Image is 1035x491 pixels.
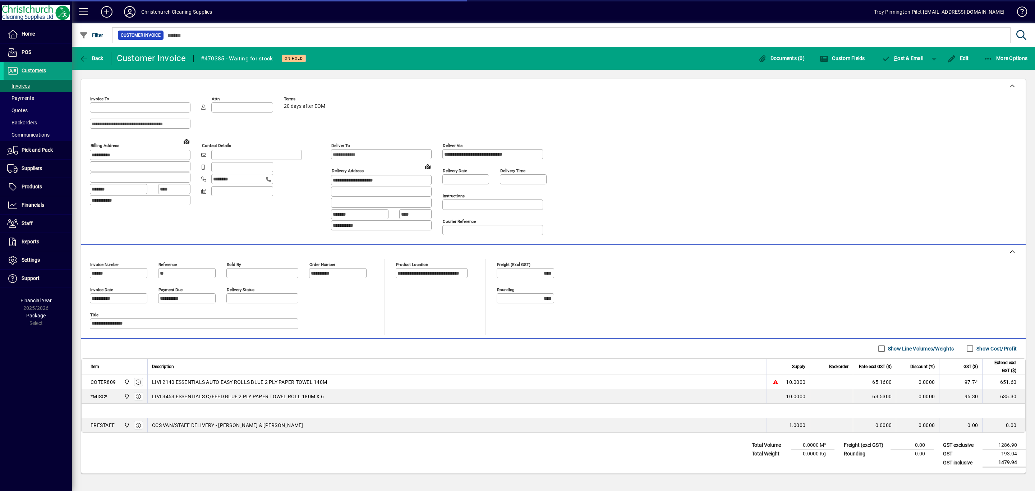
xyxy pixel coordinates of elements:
span: Christchurch Cleaning Supplies Ltd [122,421,130,429]
span: Backorders [7,120,37,125]
td: 0.00 [939,418,982,432]
span: Customer Invoice [121,32,161,39]
span: Reports [22,239,39,244]
a: Products [4,178,72,196]
span: Customers [22,68,46,73]
span: Communications [7,132,50,138]
td: Total Weight [748,450,791,458]
mat-label: Rounding [497,287,514,292]
a: Payments [4,92,72,104]
div: #470385 - Waiting for stock [201,53,273,64]
mat-label: Delivery time [500,168,525,173]
a: Financials [4,196,72,214]
mat-label: Instructions [443,193,465,198]
span: Pick and Pack [22,147,53,153]
mat-label: Delivery date [443,168,467,173]
button: Back [78,52,105,65]
div: 65.1600 [857,378,892,386]
span: 10.0000 [786,378,805,386]
a: Invoices [4,80,72,92]
span: Extend excl GST ($) [987,359,1016,375]
a: View on map [181,136,192,147]
mat-label: Delivery status [227,287,254,292]
a: View on map [422,161,433,172]
app-page-header-button: Back [72,52,111,65]
td: 0.0000 [896,418,939,432]
a: Settings [4,251,72,269]
td: 635.30 [982,389,1025,404]
span: POS [22,49,31,55]
span: Settings [22,257,40,263]
button: Documents (0) [756,52,806,65]
span: Back [79,55,103,61]
span: On hold [285,56,303,61]
span: Edit [947,55,969,61]
span: Package [26,313,46,318]
div: COTER809 [91,378,116,386]
button: Filter [78,29,105,42]
mat-label: Attn [212,96,220,101]
span: Invoices [7,83,30,89]
div: Christchurch Cleaning Supplies [141,6,212,18]
span: Payments [7,95,34,101]
mat-label: Courier Reference [443,219,476,224]
a: Suppliers [4,160,72,178]
mat-label: Invoice To [90,96,109,101]
a: Support [4,270,72,288]
td: 0.00 [891,441,934,450]
td: Rounding [840,450,891,458]
a: Backorders [4,116,72,129]
span: Support [22,275,40,281]
span: Documents (0) [758,55,805,61]
span: Custom Fields [820,55,865,61]
div: 0.0000 [857,422,892,429]
span: LIVI 3453 ESSENTIALS C/FEED BLUE 2 PLY PAPER TOWEL ROLL 180M X 6 [152,393,324,400]
label: Show Line Volumes/Weights [887,345,954,352]
span: LIVI 2140 ESSENTIALS AUTO EASY ROLLS BLUE 2 PLY PAPER TOWEL 140M [152,378,327,386]
label: Show Cost/Profit [975,345,1017,352]
mat-label: Reference [158,262,177,267]
span: Backorder [829,363,848,371]
span: Rate excl GST ($) [859,363,892,371]
span: 20 days after EOM [284,104,325,109]
td: 0.00 [891,450,934,458]
mat-label: Sold by [227,262,241,267]
span: CCS VAN/STAFF DELIVERY - [PERSON_NAME] & [PERSON_NAME] [152,422,303,429]
mat-label: Product location [396,262,428,267]
a: Pick and Pack [4,141,72,159]
span: Item [91,363,99,371]
td: GST inclusive [939,458,983,467]
button: Profile [118,5,141,18]
td: 95.30 [939,389,982,404]
mat-label: Order number [309,262,335,267]
mat-label: Title [90,312,98,317]
span: Supply [792,363,805,371]
td: 0.0000 Kg [791,450,834,458]
a: Home [4,25,72,43]
div: 63.5300 [857,393,892,400]
span: Christchurch Cleaning Supplies Ltd [122,378,130,386]
td: GST [939,450,983,458]
td: 97.74 [939,375,982,389]
span: Discount (%) [910,363,935,371]
div: Customer Invoice [117,52,186,64]
span: Description [152,363,174,371]
div: FRESTAFF [91,422,115,429]
span: Staff [22,220,33,226]
a: Staff [4,215,72,233]
td: 1479.94 [983,458,1026,467]
td: 651.60 [982,375,1025,389]
span: 10.0000 [786,393,805,400]
span: Christchurch Cleaning Supplies Ltd [122,393,130,400]
button: More Options [982,52,1030,65]
a: Communications [4,129,72,141]
a: Reports [4,233,72,251]
td: 0.0000 [896,389,939,404]
button: Edit [946,52,971,65]
mat-label: Payment due [158,287,183,292]
span: Financial Year [20,298,52,303]
a: Knowledge Base [1012,1,1026,25]
span: ost & Email [882,55,924,61]
button: Add [95,5,118,18]
td: 0.0000 [896,375,939,389]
